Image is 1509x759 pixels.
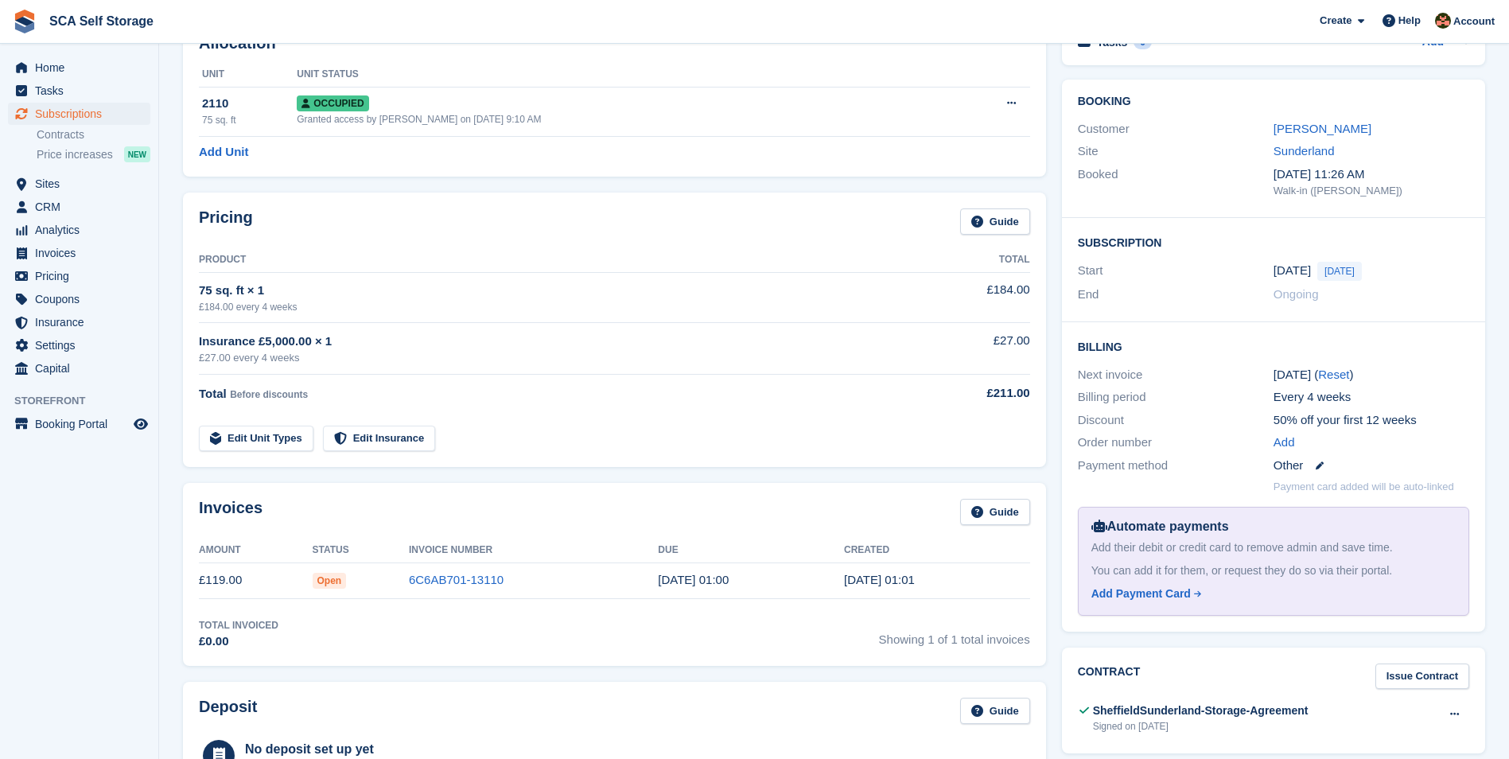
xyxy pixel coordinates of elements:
[1078,366,1274,384] div: Next invoice
[297,62,942,88] th: Unit Status
[1078,664,1141,690] h2: Contract
[297,112,942,127] div: Granted access by [PERSON_NAME] on [DATE] 9:10 AM
[1078,142,1274,161] div: Site
[1078,120,1274,138] div: Customer
[323,426,436,452] a: Edit Insurance
[35,80,130,102] span: Tasks
[199,333,901,351] div: Insurance £5,000.00 × 1
[199,426,313,452] a: Edit Unit Types
[37,147,113,162] span: Price increases
[1375,664,1469,690] a: Issue Contract
[199,538,313,563] th: Amount
[1274,122,1371,135] a: [PERSON_NAME]
[8,288,150,310] a: menu
[199,247,901,273] th: Product
[35,242,130,264] span: Invoices
[1091,517,1456,536] div: Automate payments
[1274,388,1469,407] div: Every 4 weeks
[1274,479,1454,495] p: Payment card added will be auto-linked
[199,618,278,632] div: Total Invoiced
[8,357,150,379] a: menu
[960,208,1030,235] a: Guide
[199,499,263,525] h2: Invoices
[199,208,253,235] h2: Pricing
[1274,262,1311,280] time: 2025-09-19 00:00:00 UTC
[901,384,1029,403] div: £211.00
[199,350,901,366] div: £27.00 every 4 weeks
[245,740,573,759] div: No deposit set up yet
[1093,719,1309,734] div: Signed on [DATE]
[35,196,130,218] span: CRM
[124,146,150,162] div: NEW
[199,562,313,598] td: £119.00
[8,311,150,333] a: menu
[1093,703,1309,719] div: SheffieldSunderland-Storage-Agreement
[230,389,308,400] span: Before discounts
[1078,165,1274,199] div: Booked
[202,113,297,127] div: 75 sq. ft
[313,538,409,563] th: Status
[35,173,130,195] span: Sites
[901,272,1029,322] td: £184.00
[1091,586,1191,602] div: Add Payment Card
[8,80,150,102] a: menu
[1453,14,1495,29] span: Account
[1078,411,1274,430] div: Discount
[37,127,150,142] a: Contracts
[35,103,130,125] span: Subscriptions
[202,95,297,113] div: 2110
[901,323,1029,375] td: £27.00
[35,265,130,287] span: Pricing
[35,56,130,79] span: Home
[1274,165,1469,184] div: [DATE] 11:26 AM
[1274,183,1469,199] div: Walk-in ([PERSON_NAME])
[8,242,150,264] a: menu
[13,10,37,33] img: stora-icon-8386f47178a22dfd0bd8f6a31ec36ba5ce8667c1dd55bd0f319d3a0aa187defe.svg
[1274,366,1469,384] div: [DATE] ( )
[199,300,901,314] div: £184.00 every 4 weeks
[960,698,1030,724] a: Guide
[35,288,130,310] span: Coupons
[844,538,1030,563] th: Created
[8,219,150,241] a: menu
[1078,286,1274,304] div: End
[1091,539,1456,556] div: Add their debit or credit card to remove admin and save time.
[313,573,347,589] span: Open
[1320,13,1351,29] span: Create
[1317,262,1362,281] span: [DATE]
[901,247,1029,273] th: Total
[1078,434,1274,452] div: Order number
[844,573,915,586] time: 2025-09-19 00:01:01 UTC
[43,8,160,34] a: SCA Self Storage
[1091,586,1449,602] a: Add Payment Card
[199,62,297,88] th: Unit
[1398,13,1421,29] span: Help
[8,413,150,435] a: menu
[1274,457,1469,475] div: Other
[297,95,368,111] span: Occupied
[960,499,1030,525] a: Guide
[1078,338,1469,354] h2: Billing
[658,573,729,586] time: 2025-09-20 00:00:00 UTC
[14,393,158,409] span: Storefront
[8,56,150,79] a: menu
[131,415,150,434] a: Preview store
[8,173,150,195] a: menu
[1078,457,1274,475] div: Payment method
[37,146,150,163] a: Price increases NEW
[199,34,1030,53] h2: Allocation
[879,618,1030,651] span: Showing 1 of 1 total invoices
[8,196,150,218] a: menu
[35,357,130,379] span: Capital
[409,538,658,563] th: Invoice Number
[8,265,150,287] a: menu
[1078,388,1274,407] div: Billing period
[1274,144,1335,158] a: Sunderland
[1274,434,1295,452] a: Add
[8,334,150,356] a: menu
[199,632,278,651] div: £0.00
[1078,234,1469,250] h2: Subscription
[1318,368,1349,381] a: Reset
[35,413,130,435] span: Booking Portal
[409,573,504,586] a: 6C6AB701-13110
